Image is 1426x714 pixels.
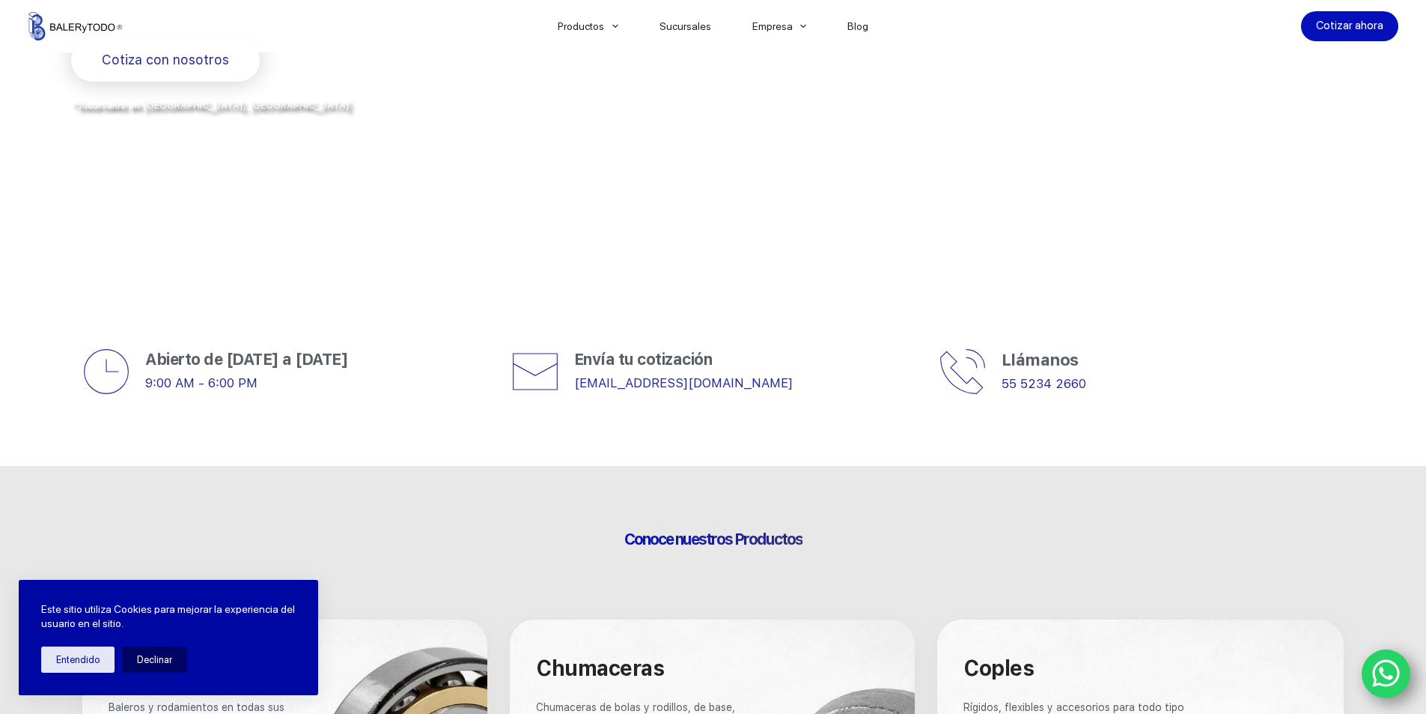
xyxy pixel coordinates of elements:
[624,530,802,548] span: Conoce nuestros Productos
[122,647,187,673] button: Declinar
[71,116,433,128] span: y envíos a todo [GEOGRAPHIC_DATA] por la paquetería de su preferencia
[1002,350,1079,369] span: Llámanos
[1301,11,1398,41] a: Cotizar ahora
[71,39,260,82] a: Cotiza con nosotros
[41,647,115,673] button: Entendido
[28,12,122,40] img: Balerytodo
[71,100,350,111] span: *Sucursales en [GEOGRAPHIC_DATA], [GEOGRAPHIC_DATA]
[963,656,1034,681] span: Coples
[574,350,713,369] span: Envía tu cotización
[145,375,258,390] span: 9:00 AM - 6:00 PM
[536,656,664,681] span: Chumaceras
[41,602,296,632] p: Este sitio utiliza Cookies para mejorar la experiencia del usuario en el sitio.
[102,49,229,71] span: Cotiza con nosotros
[145,350,348,369] span: Abierto de [DATE] a [DATE]
[1002,376,1086,391] a: 55 5234 2660
[574,375,793,390] a: [EMAIL_ADDRESS][DOMAIN_NAME]
[1362,650,1411,699] a: WhatsApp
